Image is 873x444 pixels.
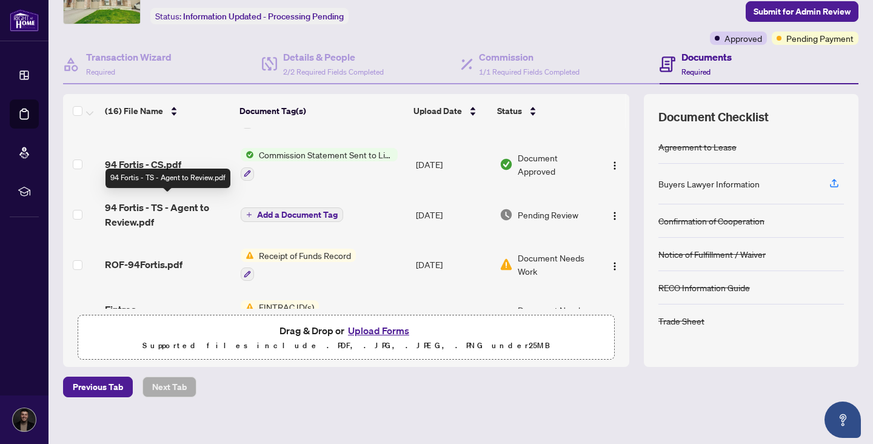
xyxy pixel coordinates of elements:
img: Logo [610,261,620,271]
span: Approved [724,32,762,45]
button: Open asap [824,402,861,438]
button: Logo [605,205,624,224]
span: Upload Date [413,104,462,118]
h4: Commission [479,50,580,64]
button: Status IconFINTRAC ID(s) [241,300,319,333]
span: Pending Payment [786,32,854,45]
button: Upload Forms [344,323,413,338]
span: Document Needs Work [518,303,595,330]
span: Drag & Drop or [279,323,413,338]
span: Information Updated - Processing Pending [183,11,344,22]
div: Buyers Lawyer Information [658,177,760,190]
span: FINTRAC ID(s) [254,300,319,314]
img: Status Icon [241,300,254,314]
span: Document Approved [518,151,595,178]
span: Submit for Admin Review [754,2,851,21]
span: Receipt of Funds Record [254,249,356,262]
button: Next Tab [142,377,196,397]
button: Logo [605,155,624,174]
button: Previous Tab [63,377,133,397]
h4: Details & People [283,50,384,64]
span: ROF-94Fortis.pdf [105,257,182,272]
td: [DATE] [411,291,495,343]
span: Pending Review [518,208,578,221]
span: Commission Statement Sent to Listing Brokerage [254,148,398,161]
button: Logo [605,255,624,274]
td: [DATE] [411,239,495,291]
th: (16) File Name [100,94,235,128]
div: Trade Sheet [658,314,704,328]
img: Logo [610,211,620,221]
span: 94 Fortis - TS - Agent to Review.pdf [105,200,231,229]
button: Submit for Admin Review [746,1,858,22]
span: Fintrac-[PERSON_NAME].pdf [105,302,231,331]
span: Document Needs Work [518,251,595,278]
div: RECO Information Guide [658,281,750,294]
div: Status: [150,8,349,24]
td: [DATE] [411,138,495,190]
th: Status [492,94,597,128]
button: Add a Document Tag [241,207,343,222]
span: (16) File Name [105,104,163,118]
img: logo [10,9,39,32]
button: Status IconReceipt of Funds Record [241,249,356,281]
span: Required [86,67,115,76]
h4: Transaction Wizard [86,50,172,64]
h4: Documents [681,50,732,64]
span: 1/1 Required Fields Completed [479,67,580,76]
span: 94 Fortis - CS.pdf [105,157,181,172]
td: [DATE] [411,190,495,239]
th: Upload Date [409,94,492,128]
img: Profile Icon [13,408,36,431]
th: Document Tag(s) [235,94,409,128]
div: Agreement to Lease [658,140,737,153]
span: Drag & Drop orUpload FormsSupported files include .PDF, .JPG, .JPEG, .PNG under25MB [78,315,614,360]
span: Document Checklist [658,109,769,126]
button: Status IconCommission Statement Sent to Listing Brokerage [241,148,398,181]
div: Notice of Fulfillment / Waiver [658,247,766,261]
div: Confirmation of Cooperation [658,214,764,227]
img: Document Status [500,258,513,271]
span: Previous Tab [73,377,123,397]
span: 2/2 Required Fields Completed [283,67,384,76]
div: 94 Fortis - TS - Agent to Review.pdf [105,169,230,188]
span: plus [246,212,252,218]
span: Add a Document Tag [257,210,338,219]
img: Document Status [500,208,513,221]
img: Document Status [500,158,513,171]
img: Status Icon [241,249,254,262]
span: Required [681,67,711,76]
span: Status [497,104,522,118]
img: Logo [610,161,620,170]
p: Supported files include .PDF, .JPG, .JPEG, .PNG under 25 MB [85,338,607,353]
img: Status Icon [241,148,254,161]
